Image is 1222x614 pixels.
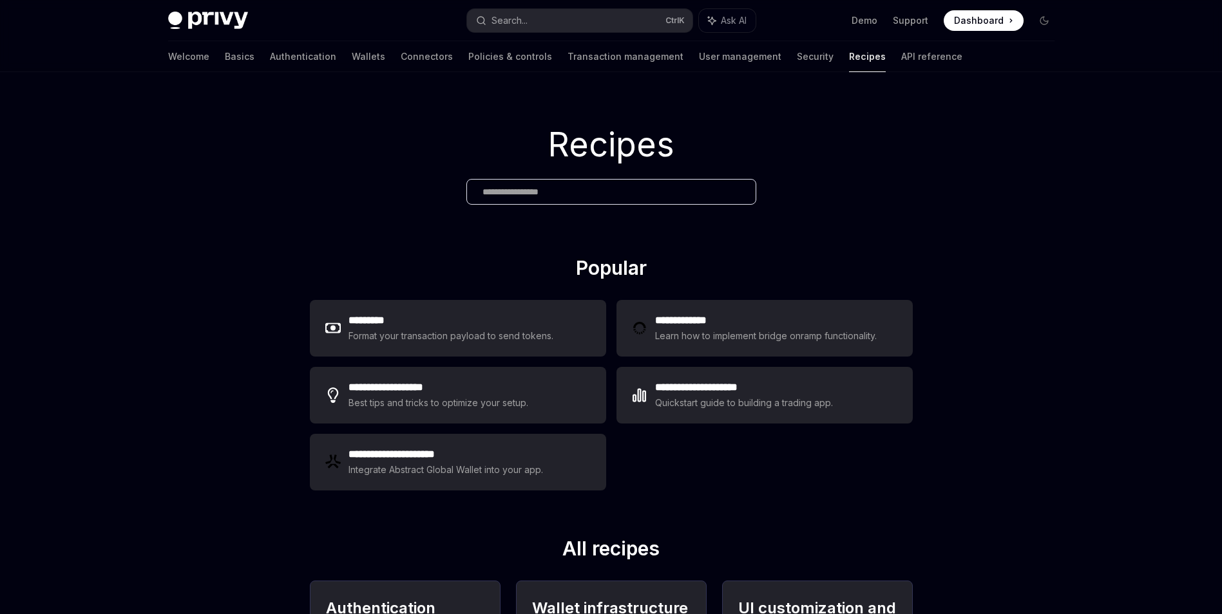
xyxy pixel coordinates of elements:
a: Authentication [270,41,336,72]
a: Policies & controls [468,41,552,72]
a: User management [699,41,781,72]
a: Support [893,14,928,27]
a: Recipes [849,41,886,72]
span: Dashboard [954,14,1004,27]
a: **** **** ***Learn how to implement bridge onramp functionality. [616,300,913,357]
button: Ask AI [699,9,756,32]
a: Connectors [401,41,453,72]
a: Welcome [168,41,209,72]
div: Search... [492,13,528,28]
a: Transaction management [568,41,683,72]
div: Quickstart guide to building a trading app. [655,395,833,411]
span: Ctrl K [665,15,685,26]
a: Wallets [352,41,385,72]
button: Toggle dark mode [1034,10,1055,31]
a: Basics [225,41,254,72]
div: Format your transaction payload to send tokens. [348,328,553,344]
h2: Popular [310,256,913,284]
span: Ask AI [721,14,747,27]
a: **** ****Format your transaction payload to send tokens. [310,300,606,357]
a: Security [797,41,834,72]
button: Search...CtrlK [467,9,692,32]
h2: All recipes [310,537,913,565]
a: Demo [852,14,877,27]
img: dark logo [168,12,248,30]
div: Best tips and tricks to optimize your setup. [348,395,528,411]
a: API reference [901,41,962,72]
div: Learn how to implement bridge onramp functionality. [655,328,877,344]
div: Integrate Abstract Global Wallet into your app. [348,462,543,478]
a: Dashboard [944,10,1024,31]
